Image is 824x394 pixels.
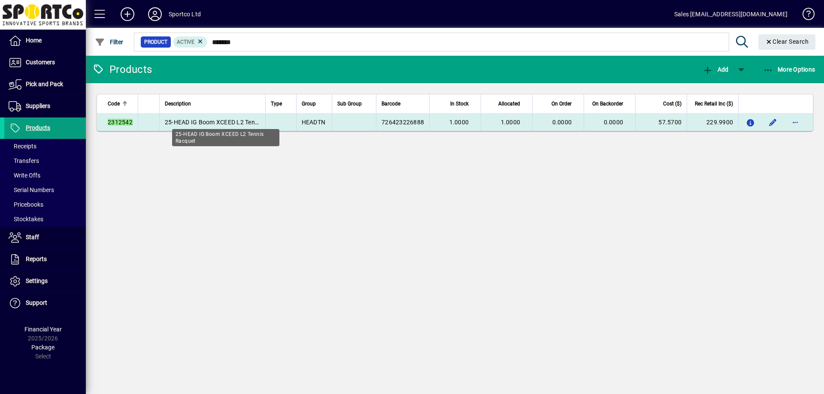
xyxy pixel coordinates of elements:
span: Support [26,299,47,306]
a: Stocktakes [4,212,86,226]
a: Settings [4,271,86,292]
div: Allocated [486,99,528,108]
div: Barcode [382,99,424,108]
span: Clear Search [765,38,809,45]
span: Rec Retail Inc ($) [695,99,733,108]
span: Pricebooks [9,201,43,208]
span: Stocktakes [9,216,43,223]
a: Support [4,292,86,314]
span: Product [144,38,167,46]
div: Products [92,63,152,76]
span: Sub Group [337,99,362,108]
span: Description [165,99,191,108]
button: Edit [766,115,780,129]
button: Add [114,6,141,22]
div: Sub Group [337,99,371,108]
span: 0.0000 [552,119,572,126]
div: On Backorder [589,99,631,108]
span: 1.0000 [449,119,469,126]
a: Transfers [4,153,86,168]
span: Add [703,66,728,73]
span: Allocated [498,99,520,108]
div: In Stock [435,99,476,108]
span: 1.0000 [501,119,521,126]
span: Group [302,99,316,108]
button: Add [700,62,730,77]
div: Group [302,99,327,108]
span: HEADTN [302,119,326,126]
span: On Backorder [592,99,623,108]
a: Serial Numbers [4,183,86,197]
span: Package [31,344,55,351]
div: Type [271,99,291,108]
span: Serial Numbers [9,186,54,193]
a: Receipts [4,139,86,153]
span: Active [177,39,194,45]
a: Customers [4,52,86,73]
span: Code [108,99,120,108]
a: Pricebooks [4,197,86,212]
div: 25-HEAD IG Boom XCEED L2 Tennis Racquet [172,129,279,146]
span: More Options [763,66,815,73]
a: Pick and Pack [4,74,86,95]
button: Clear [758,34,816,50]
div: Sales [EMAIL_ADDRESS][DOMAIN_NAME] [674,7,788,21]
span: Reports [26,256,47,262]
span: Products [26,124,50,131]
a: Home [4,30,86,51]
span: Settings [26,277,48,284]
span: On Order [551,99,572,108]
div: Sportco Ltd [169,7,201,21]
span: 25-HEAD IG Boom XCEED L2 Tennis Racquet [165,119,288,126]
span: Financial Year [24,326,62,333]
a: Suppliers [4,96,86,117]
div: Code [108,99,133,108]
a: Knowledge Base [796,2,813,30]
a: Reports [4,249,86,270]
span: Cost ($) [663,99,682,108]
span: Staff [26,234,39,241]
span: 726423226888 [382,119,424,126]
span: Write Offs [9,172,40,179]
span: 0.0000 [604,119,624,126]
button: Filter [93,34,126,50]
span: Transfers [9,157,39,164]
a: Staff [4,227,86,248]
td: 57.5700 [635,114,687,131]
div: Description [165,99,261,108]
em: 2312542 [108,119,133,126]
button: More Options [761,62,818,77]
button: Profile [141,6,169,22]
span: Pick and Pack [26,81,63,87]
div: On Order [538,99,579,108]
span: Receipts [9,143,36,150]
button: More options [788,115,802,129]
td: 229.9900 [687,114,738,131]
span: Suppliers [26,102,50,109]
span: Customers [26,59,55,66]
span: Filter [95,39,124,45]
span: Home [26,37,42,44]
mat-chip: Activation Status: Active [173,36,208,48]
span: Barcode [382,99,400,108]
a: Write Offs [4,168,86,183]
span: Type [271,99,282,108]
span: In Stock [450,99,469,108]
